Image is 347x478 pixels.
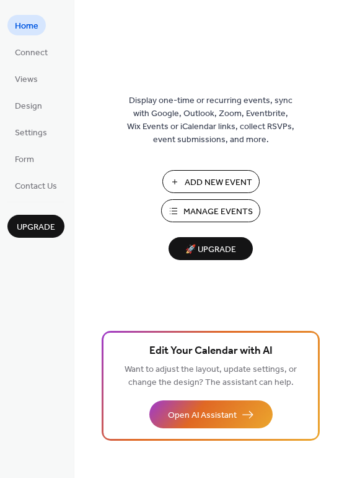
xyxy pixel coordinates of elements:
[15,127,47,140] span: Settings
[183,205,253,219] span: Manage Events
[161,199,260,222] button: Manage Events
[127,94,294,147] span: Display one-time or recurring events, sync with Google, Outlook, Zoom, Eventbrite, Wix Events or ...
[7,95,50,115] a: Design
[7,215,64,238] button: Upgrade
[176,241,245,258] span: 🚀 Upgrade
[7,42,55,62] a: Connect
[7,15,46,35] a: Home
[15,100,42,113] span: Design
[125,361,297,391] span: Want to adjust the layout, update settings, or change the design? The assistant can help.
[15,153,34,166] span: Form
[15,47,48,60] span: Connect
[185,176,252,189] span: Add New Event
[7,122,55,142] a: Settings
[15,73,38,86] span: Views
[17,221,55,234] span: Upgrade
[7,175,64,196] a: Contact Us
[15,180,57,193] span: Contact Us
[7,68,45,89] a: Views
[7,148,42,169] a: Form
[149,400,273,428] button: Open AI Assistant
[169,237,253,260] button: 🚀 Upgrade
[168,409,237,422] span: Open AI Assistant
[162,170,260,193] button: Add New Event
[149,343,273,360] span: Edit Your Calendar with AI
[15,20,38,33] span: Home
